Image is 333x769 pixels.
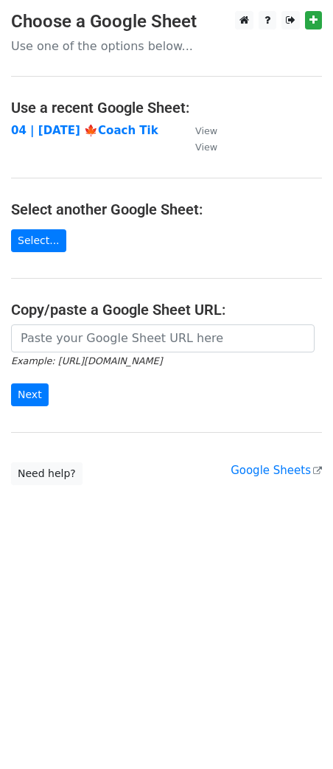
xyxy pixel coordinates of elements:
h4: Use a recent Google Sheet: [11,99,322,116]
input: Paste your Google Sheet URL here [11,324,315,352]
small: View [195,125,217,136]
h3: Choose a Google Sheet [11,11,322,32]
h4: Select another Google Sheet: [11,201,322,218]
h4: Copy/paste a Google Sheet URL: [11,301,322,319]
a: View [180,140,217,153]
a: View [180,124,217,137]
a: Google Sheets [231,464,322,477]
small: Example: [URL][DOMAIN_NAME] [11,355,162,366]
small: View [195,142,217,153]
a: Need help? [11,462,83,485]
p: Use one of the options below... [11,38,322,54]
a: Select... [11,229,66,252]
input: Next [11,383,49,406]
a: 04 | [DATE] 🍁Coach Tik [11,124,158,137]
